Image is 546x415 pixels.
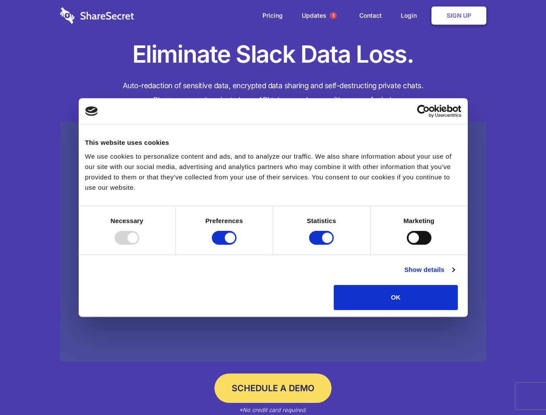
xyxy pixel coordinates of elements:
a: Wistia video thumbnail [60,122,486,362]
div: This website uses cookies [85,137,461,148]
a: Pricing [254,2,291,29]
div: We use cookies to personalize content and ads, and to analyze our traffic. We also share informat... [85,151,461,193]
button: OK [334,285,458,310]
a: Sign Up [431,6,486,25]
a: Contact [351,2,390,29]
strong: Necessary [111,217,144,224]
strong: Statistics [307,217,336,224]
strong: Preferences [205,217,243,224]
img: logo [85,106,98,116]
a: Schedule a Demo [214,373,332,403]
a: Show details [404,265,454,275]
h1: Eliminate Slack Data Loss. [60,39,486,70]
a: Login [392,2,430,29]
span: 1 [330,12,337,19]
img: logo-wordmark-white-trans-d4663122ce5f474addd5e946df7df03e33cb6a1c49d2221995e7729f52c070b2.svg [60,7,134,24]
a: Usercentrics Cookiebot - opens in a new window [386,105,461,118]
strong: Marketing [403,217,434,224]
em: *No credit card required. [239,406,307,413]
h4: Auto-redaction of sensitive data, encrypted data sharing and self-destructing private chats. Shar... [60,79,486,107]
